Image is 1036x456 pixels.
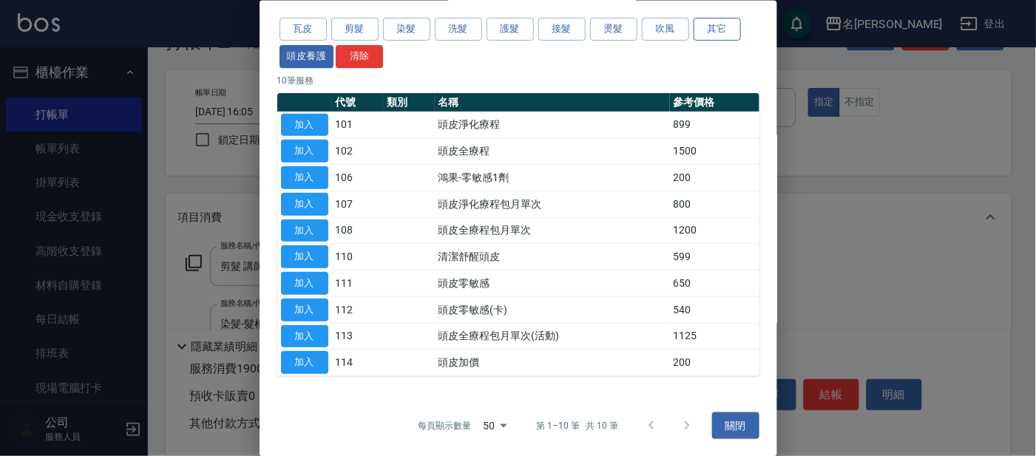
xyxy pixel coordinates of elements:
[281,324,328,347] button: 加入
[331,18,379,41] button: 剪髮
[538,18,586,41] button: 接髮
[332,217,384,244] td: 108
[281,113,328,136] button: 加入
[383,18,430,41] button: 染髮
[418,419,471,432] p: 每頁顯示數量
[590,18,637,41] button: 燙髮
[277,73,759,86] p: 10 筆服務
[332,191,384,217] td: 107
[332,243,384,270] td: 110
[670,137,759,164] td: 1500
[435,243,670,270] td: 清潔舒醒頭皮
[670,270,759,296] td: 650
[435,270,670,296] td: 頭皮零敏感
[281,166,328,189] button: 加入
[435,164,670,191] td: 鴻果-零敏感1劑
[670,164,759,191] td: 200
[332,349,384,375] td: 114
[435,137,670,164] td: 頭皮全療程
[332,270,384,296] td: 111
[435,349,670,375] td: 頭皮加價
[435,18,482,41] button: 洗髮
[332,112,384,138] td: 101
[435,191,670,217] td: 頭皮淨化療程包月單次
[435,217,670,244] td: 頭皮全療程包月單次
[670,112,759,138] td: 899
[435,323,670,350] td: 頭皮全療程包月單次(活動)
[435,296,670,323] td: 頭皮零敏感(卡)
[383,92,435,112] th: 類別
[336,44,383,67] button: 清除
[712,412,759,439] button: 關閉
[281,298,328,321] button: 加入
[281,272,328,295] button: 加入
[280,44,334,67] button: 頭皮養護
[281,351,328,374] button: 加入
[281,192,328,215] button: 加入
[281,245,328,268] button: 加入
[280,18,327,41] button: 瓦皮
[694,18,741,41] button: 其它
[487,18,534,41] button: 護髮
[435,92,670,112] th: 名稱
[642,18,689,41] button: 吹風
[281,140,328,163] button: 加入
[670,217,759,244] td: 1200
[670,323,759,350] td: 1125
[281,219,328,242] button: 加入
[670,191,759,217] td: 800
[332,323,384,350] td: 113
[670,92,759,112] th: 參考價格
[435,112,670,138] td: 頭皮淨化療程
[670,296,759,323] td: 540
[332,296,384,323] td: 112
[670,349,759,375] td: 200
[536,419,618,432] p: 第 1–10 筆 共 10 筆
[332,164,384,191] td: 106
[332,92,384,112] th: 代號
[670,243,759,270] td: 599
[477,406,512,446] div: 50
[332,137,384,164] td: 102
